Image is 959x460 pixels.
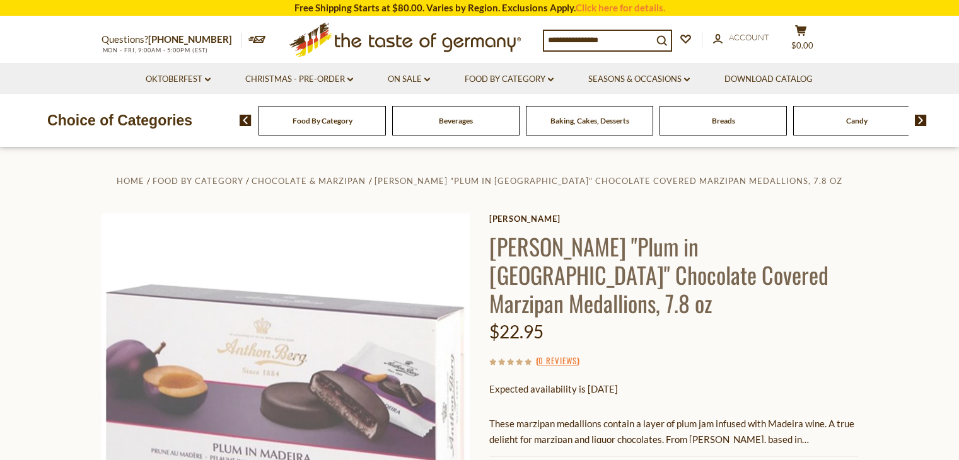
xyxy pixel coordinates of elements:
span: $0.00 [791,40,813,50]
a: Baking, Cakes, Desserts [550,116,629,125]
span: MON - FRI, 9:00AM - 5:00PM (EST) [102,47,209,54]
a: Breads [712,116,735,125]
a: Chocolate & Marzipan [252,176,366,186]
img: next arrow [915,115,927,126]
span: ( ) [536,354,579,367]
a: [PERSON_NAME] [489,214,858,224]
a: Food By Category [153,176,243,186]
a: Christmas - PRE-ORDER [245,72,353,86]
a: Candy [846,116,868,125]
a: Account [713,31,769,45]
a: Food By Category [465,72,554,86]
img: previous arrow [240,115,252,126]
a: Click here for details. [576,2,665,13]
a: Beverages [439,116,473,125]
a: Home [117,176,144,186]
button: $0.00 [782,25,820,56]
span: Account [729,32,769,42]
a: Food By Category [293,116,352,125]
a: 0 Reviews [538,354,577,368]
a: Seasons & Occasions [588,72,690,86]
a: Download Catalog [724,72,813,86]
span: $22.95 [489,321,543,342]
a: On Sale [388,72,430,86]
a: Oktoberfest [146,72,211,86]
a: [PHONE_NUMBER] [148,33,232,45]
a: [PERSON_NAME] "Plum in [GEOGRAPHIC_DATA]" Chocolate Covered Marzipan Medallions, 7.8 oz [375,176,842,186]
p: Expected availability is [DATE] [489,381,858,397]
h1: [PERSON_NAME] "Plum in [GEOGRAPHIC_DATA]" Chocolate Covered Marzipan Medallions, 7.8 oz [489,232,858,317]
p: Questions? [102,32,241,48]
p: These marzipan medallions contain a layer of plum jam infused with Madeira wine. A true delight f... [489,416,858,447]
